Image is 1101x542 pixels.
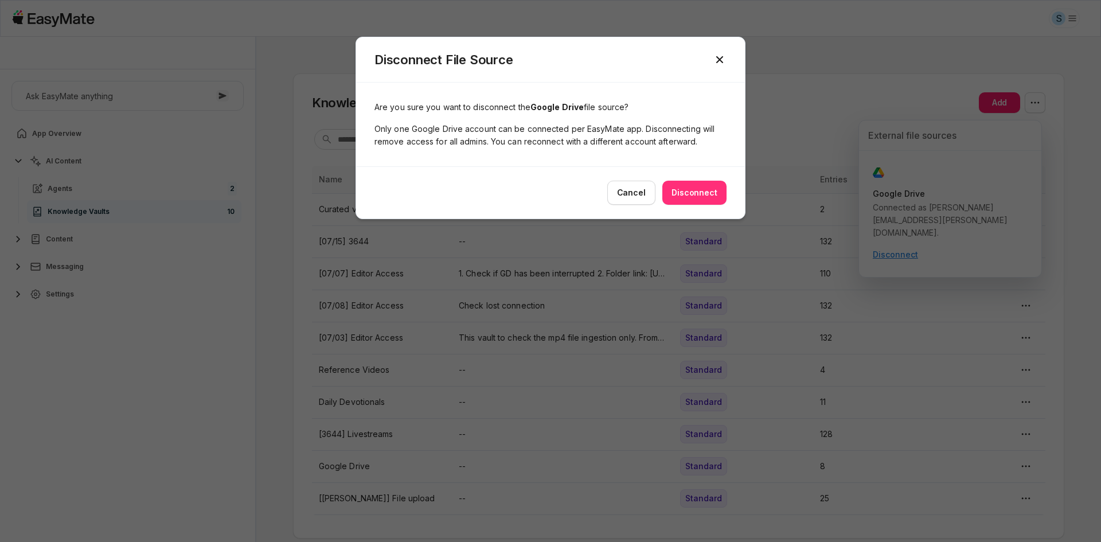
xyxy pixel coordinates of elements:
p: Only one Google Drive account can be connected per EasyMate app. Disconnecting will remove access... [374,123,727,148]
b: Google Drive [530,102,584,112]
p: Are you sure you want to disconnect the file source? [374,101,727,114]
button: Disconnect [662,181,727,205]
div: Disconnect File Source [374,51,727,68]
button: Cancel [607,181,655,205]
